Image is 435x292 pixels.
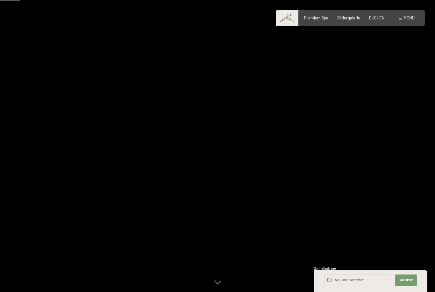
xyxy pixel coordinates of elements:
[399,278,413,283] span: Weiter
[337,15,360,20] a: Bildergalerie
[304,15,328,20] a: Premium Spa
[314,267,336,270] span: Schnellanfrage
[369,15,385,20] a: BUCHEN
[395,274,417,286] button: Weiter
[404,15,415,20] span: Menü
